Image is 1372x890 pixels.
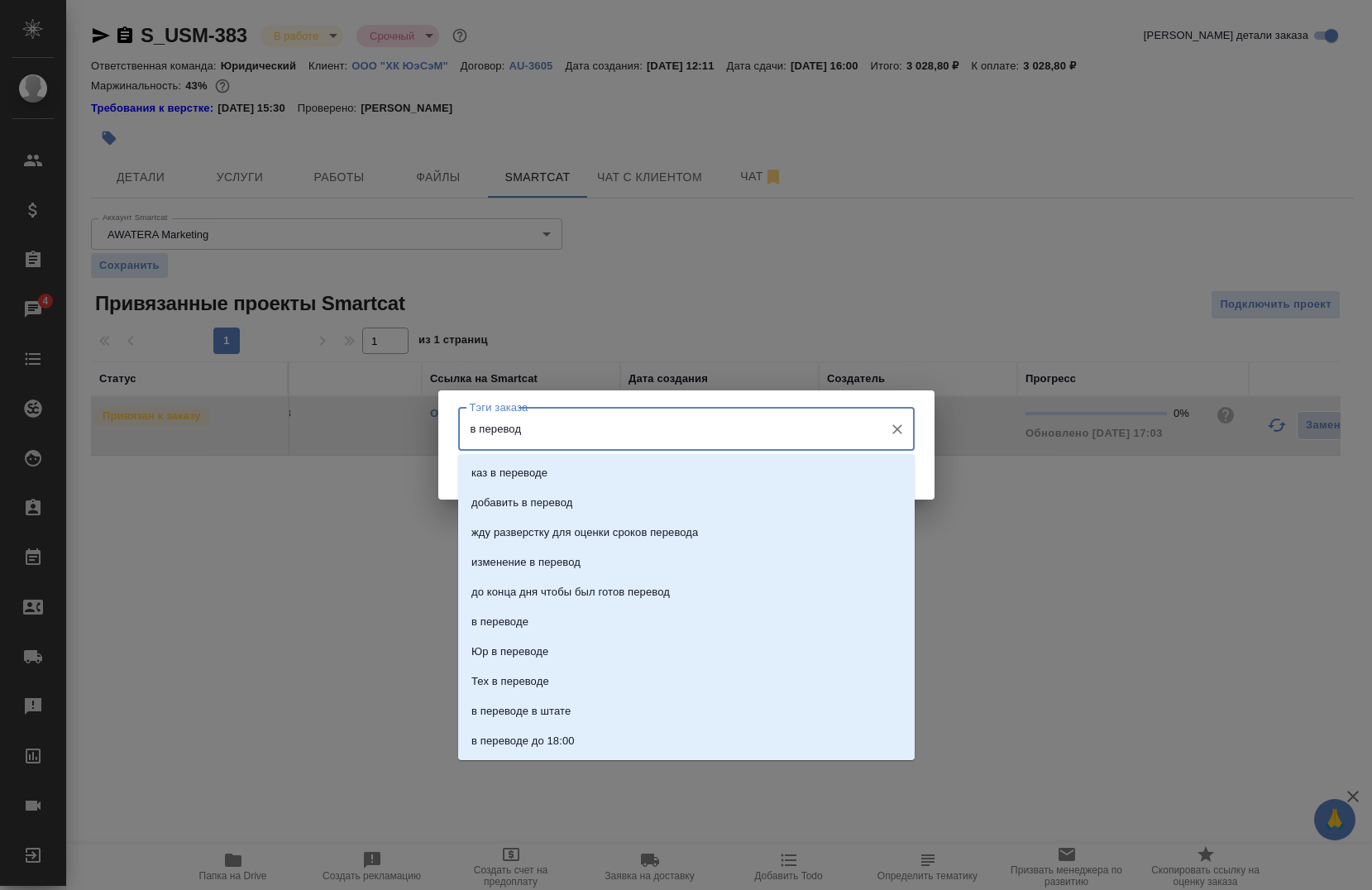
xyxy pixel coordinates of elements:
[471,614,528,630] p: в переводе
[471,524,698,541] p: жду разверстку для оценки сроков перевода
[471,703,571,720] p: в переводе в штате
[471,584,670,601] p: до конца дня чтобы был готов перевод
[471,465,547,481] p: каз в переводе
[471,644,548,660] p: Юр в переводе
[471,733,575,749] p: в переводе до 18:00
[471,495,572,511] p: добавить в перевод
[471,673,549,690] p: Тех в переводе
[471,554,581,571] p: изменение в перевод
[886,418,909,441] button: Очистить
